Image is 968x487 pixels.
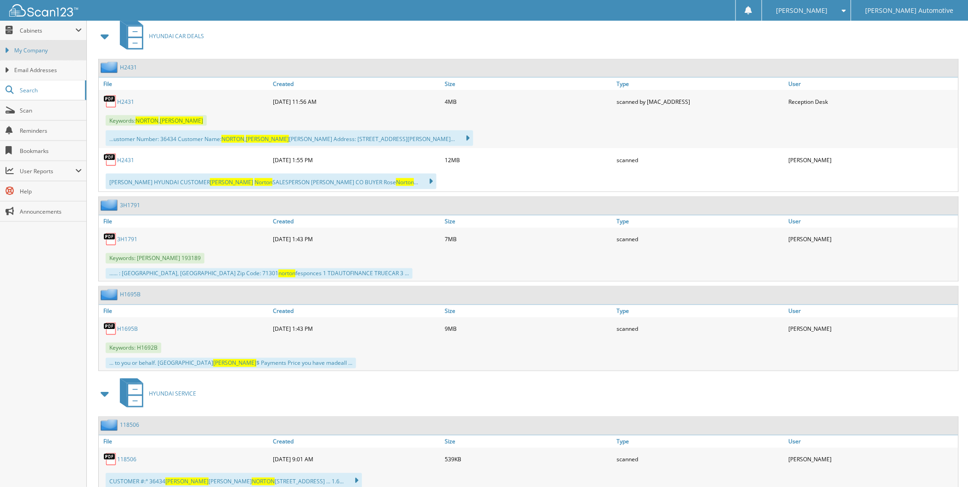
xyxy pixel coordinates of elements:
div: [PERSON_NAME] HYUNDAI CUSTOMER SALESPERSON [PERSON_NAME] CO BUYER Rose ... [106,174,436,189]
a: 3H1791 [117,236,137,243]
iframe: Chat Widget [922,443,968,487]
a: File [99,215,271,228]
div: 4MB [442,92,614,111]
a: Created [271,215,442,228]
a: Size [442,436,614,448]
div: [PERSON_NAME] [787,320,958,338]
img: PDF.png [103,95,117,108]
div: scanned [615,230,787,249]
div: Reception Desk [787,92,958,111]
div: 12MB [442,151,614,169]
span: Help [20,187,82,195]
div: scanned [615,151,787,169]
a: Size [442,305,614,317]
span: [PERSON_NAME] [246,135,289,143]
span: Reminders [20,127,82,135]
div: [PERSON_NAME] [787,450,958,469]
a: H1695B [120,291,141,299]
a: Created [271,436,442,448]
div: 7MB [442,230,614,249]
a: 118506 [117,456,136,464]
img: PDF.png [103,453,117,466]
div: 9MB [442,320,614,338]
span: User Reports [20,167,75,175]
span: [PERSON_NAME] [776,8,828,13]
img: PDF.png [103,322,117,336]
a: H1695B [117,325,138,333]
span: Search [20,86,80,94]
img: folder2.png [101,419,120,431]
div: [DATE] 1:55 PM [271,151,442,169]
span: NORTON [252,478,275,486]
a: Type [615,215,787,228]
span: norton [278,270,295,277]
span: NORTON [221,135,244,143]
img: scan123-logo-white.svg [9,4,78,17]
span: [PERSON_NAME] [165,478,209,486]
img: folder2.png [101,199,120,211]
a: Type [615,436,787,448]
a: H2431 [117,156,134,164]
a: H2431 [117,98,134,106]
span: Scan [20,107,82,114]
img: folder2.png [101,62,120,73]
a: Size [442,215,614,228]
span: HYUNDAI SERVICE [149,390,196,398]
span: Keywords: H1692B [106,343,161,353]
a: User [787,215,958,228]
div: [DATE] 1:43 PM [271,230,442,249]
div: scanned [615,450,787,469]
span: NORTON [136,117,159,125]
div: [PERSON_NAME] [787,230,958,249]
a: Created [271,305,442,317]
span: [PERSON_NAME] Automotive [866,8,954,13]
span: Keywords: [PERSON_NAME] 193189 [106,253,204,264]
a: Type [615,78,787,90]
a: Type [615,305,787,317]
span: [PERSON_NAME] [160,117,203,125]
span: Cabinets [20,27,75,34]
img: folder2.png [101,289,120,300]
a: 118506 [120,421,139,429]
div: ...ustomer Number: 36434 Customer Name: , [PERSON_NAME] Address: [STREET_ADDRESS][PERSON_NAME]... [106,130,473,146]
div: scanned [615,320,787,338]
span: My Company [14,46,82,55]
div: ... to you or behalf. [GEOGRAPHIC_DATA] $ Payments Price you have madeall ... [106,358,356,368]
a: 3H1791 [120,201,140,209]
a: User [787,436,958,448]
div: [PERSON_NAME] [787,151,958,169]
a: Size [442,78,614,90]
a: HYUNDAI CAR DEALS [114,18,204,54]
img: PDF.png [103,153,117,167]
a: File [99,78,271,90]
a: H2431 [120,63,137,71]
div: scanned by [MAC_ADDRESS] [615,92,787,111]
span: Email Addresses [14,66,82,74]
a: User [787,305,958,317]
span: Announcements [20,208,82,215]
div: ...... : [GEOGRAPHIC_DATA], [GEOGRAPHIC_DATA] Zip Code: 71301 fesponces 1 TDAUTOFINANCE TRUECAR 3... [106,268,413,279]
div: [DATE] 1:43 PM [271,320,442,338]
div: [DATE] 9:01 AM [271,450,442,469]
a: File [99,436,271,448]
span: Norton [255,178,272,186]
a: Created [271,78,442,90]
img: PDF.png [103,232,117,246]
a: User [787,78,958,90]
span: [PERSON_NAME] [210,178,253,186]
span: Norton [396,178,414,186]
span: Bookmarks [20,147,82,155]
span: Keywords: , [106,115,207,126]
span: [PERSON_NAME] [213,359,256,367]
div: [DATE] 11:56 AM [271,92,442,111]
span: HYUNDAI CAR DEALS [149,32,204,40]
a: HYUNDAI SERVICE [114,376,196,412]
a: File [99,305,271,317]
div: 539KB [442,450,614,469]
